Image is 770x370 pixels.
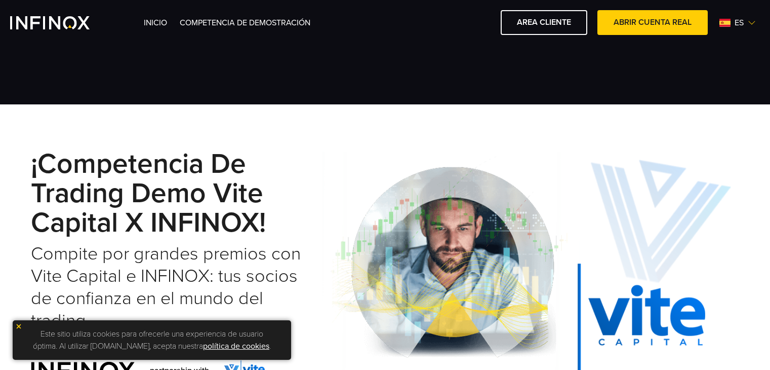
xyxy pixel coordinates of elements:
a: AREA CLIENTE [501,10,587,35]
p: Este sitio utiliza cookies para ofrecerle una experiencia de usuario óptima. Al utilizar [DOMAIN_... [18,325,286,355]
span: es [731,17,748,29]
a: política de cookies [203,341,269,351]
a: INFINOX Vite [10,16,113,29]
img: yellow close icon [15,323,22,330]
strong: ¡Competencia de Trading Demo Vite Capital x INFINOX! [31,147,266,240]
a: Competencia de Demostración [180,18,310,28]
a: INICIO [144,18,167,28]
h2: Compite por grandes premios con Vite Capital e INFINOX: tus socios de confianza en el mundo del t... [31,243,322,332]
a: ABRIR CUENTA REAL [597,10,708,35]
